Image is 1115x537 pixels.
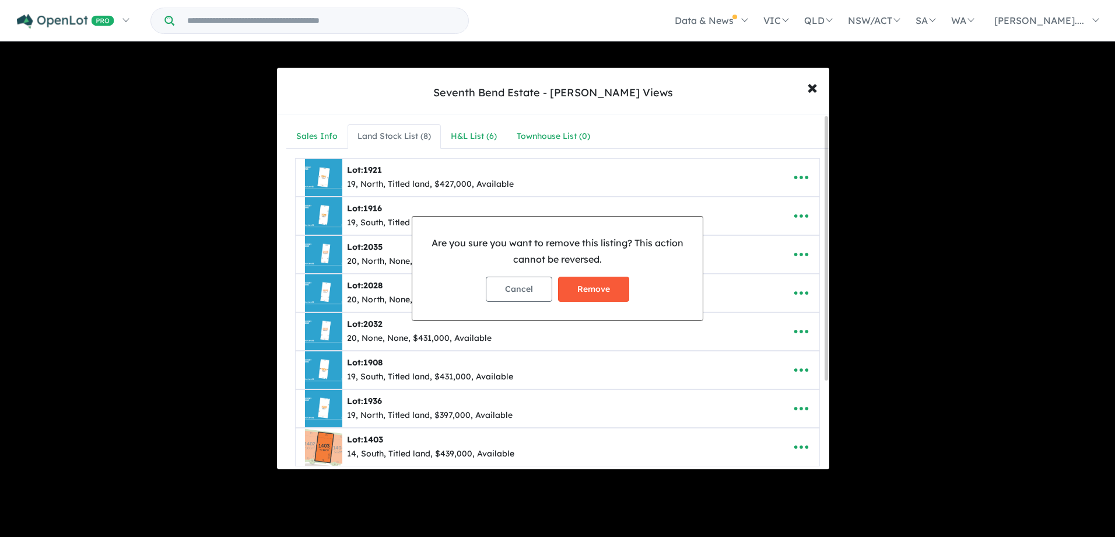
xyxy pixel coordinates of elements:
[994,15,1084,26] span: [PERSON_NAME]....
[177,8,466,33] input: Try estate name, suburb, builder or developer
[422,235,693,267] p: Are you sure you want to remove this listing? This action cannot be reversed.
[558,277,629,302] button: Remove
[486,277,552,302] button: Cancel
[17,14,114,29] img: Openlot PRO Logo White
